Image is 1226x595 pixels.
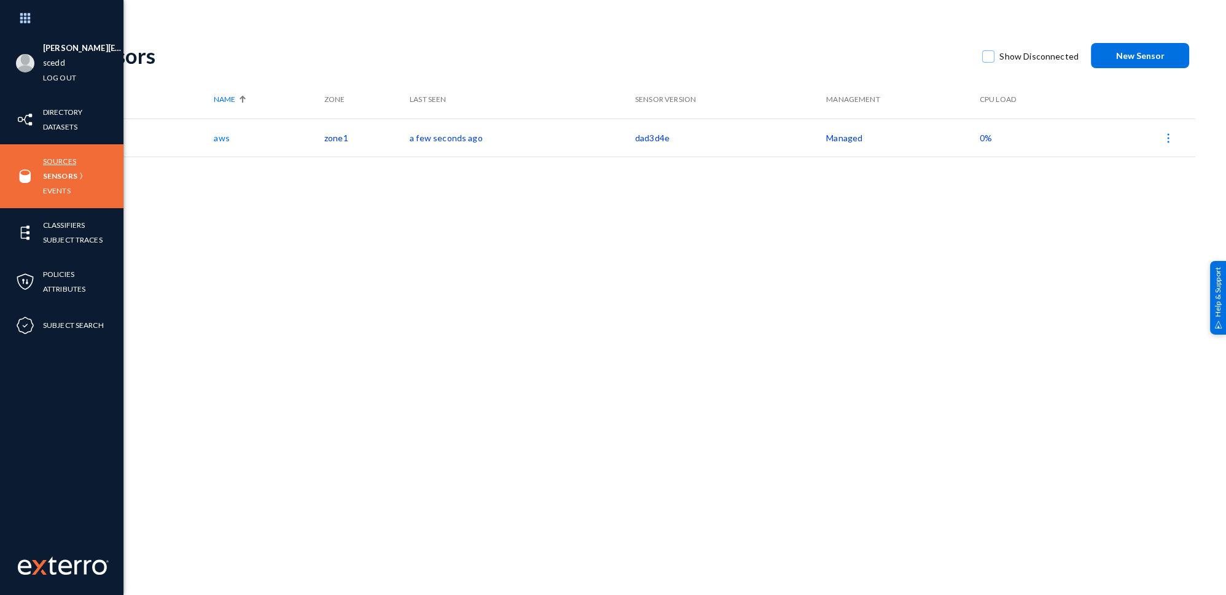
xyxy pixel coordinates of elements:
span: 0% [980,133,992,143]
a: Events [43,184,71,198]
span: New Sensor [1116,50,1165,61]
button: New Sensor [1091,43,1189,68]
td: zone1 [324,119,410,157]
th: Zone [324,80,410,119]
a: Datasets [43,120,77,134]
a: scedd [43,56,65,70]
img: icon-elements.svg [16,224,34,242]
td: dad3d4e [635,119,826,157]
a: Subject Traces [43,233,103,247]
th: Sensor Version [635,80,826,119]
span: Show Disconnected [999,47,1079,66]
img: icon-sources.svg [16,167,34,185]
li: [PERSON_NAME][EMAIL_ADDRESS][DOMAIN_NAME] [43,41,123,56]
a: Policies [43,267,74,281]
a: aws [214,133,229,143]
a: Sensors [43,169,77,183]
a: Classifiers [43,218,85,232]
div: Sensors [81,43,970,68]
td: a few seconds ago [410,119,635,157]
td: Managed [826,119,980,157]
img: exterro-logo.svg [32,560,47,575]
th: CPU Load [980,80,1083,119]
img: blank-profile-picture.png [16,54,34,72]
th: Last Seen [410,80,635,119]
th: Status [81,80,214,119]
img: help_support.svg [1214,321,1222,329]
a: Attributes [43,282,85,296]
div: Name [214,94,318,105]
a: Log out [43,71,76,85]
span: Name [214,94,235,105]
img: icon-policies.svg [16,273,34,291]
img: exterro-work-mark.svg [18,556,109,575]
th: Management [826,80,980,119]
a: Sources [43,154,76,168]
img: icon-inventory.svg [16,111,34,129]
a: Directory [43,105,82,119]
img: app launcher [7,5,44,31]
a: Subject Search [43,318,104,332]
img: icon-more.svg [1162,132,1174,144]
img: icon-compliance.svg [16,316,34,335]
div: Help & Support [1210,260,1226,334]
